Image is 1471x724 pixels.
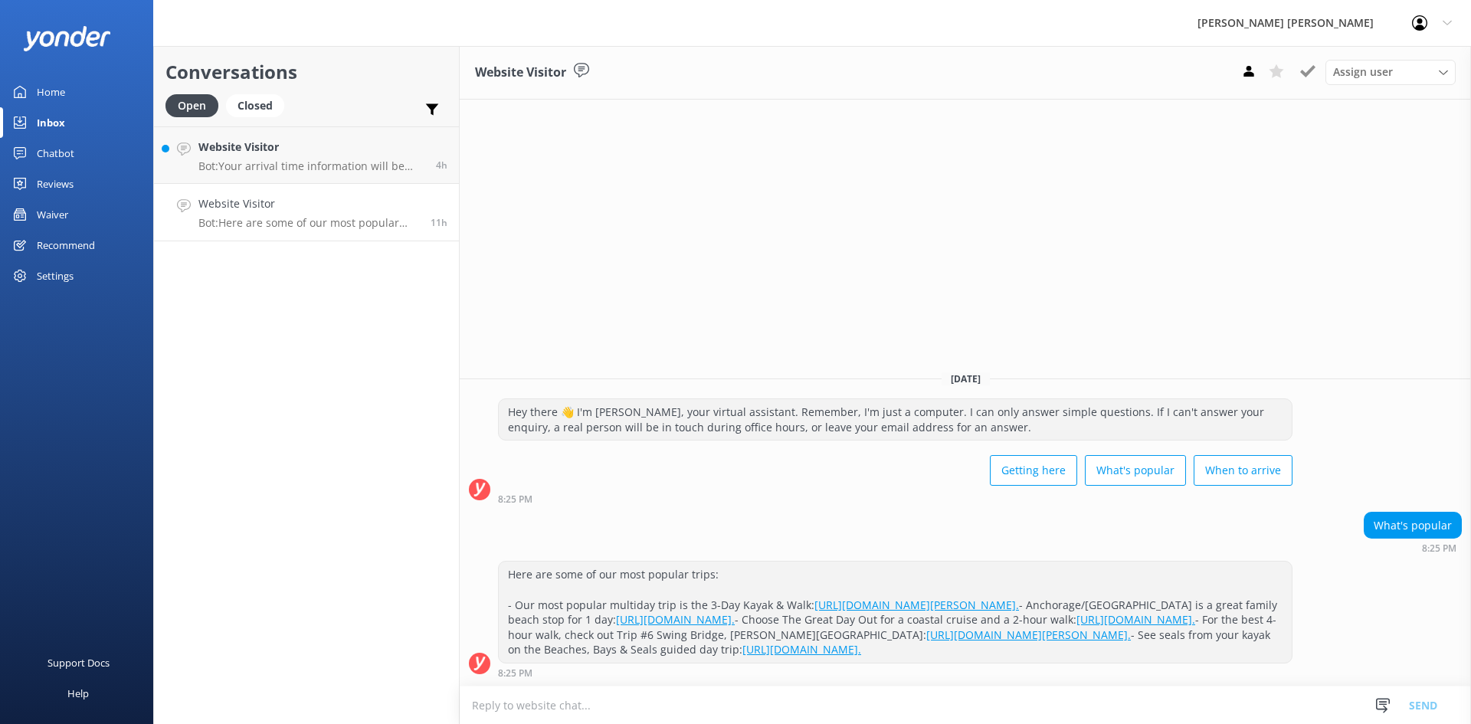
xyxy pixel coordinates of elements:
a: Website VisitorBot:Here are some of our most popular trips: - Our most popular multiday trip is t... [154,184,459,241]
button: Getting here [990,455,1077,486]
div: Open [165,94,218,117]
a: [URL][DOMAIN_NAME][PERSON_NAME]. [926,627,1131,642]
strong: 8:25 PM [498,495,532,504]
button: What's popular [1085,455,1186,486]
a: Open [165,97,226,113]
div: Chatbot [37,138,74,169]
p: Bot: Here are some of our most popular trips: - Our most popular multiday trip is the 3-Day Kayak... [198,216,419,230]
h4: Website Visitor [198,195,419,212]
img: yonder-white-logo.png [23,26,111,51]
div: Support Docs [48,647,110,678]
a: [URL][DOMAIN_NAME]. [742,642,861,657]
p: Bot: Your arrival time information will be included in your booking confirmation. We encourage al... [198,159,424,173]
div: Inbox [37,107,65,138]
div: Sep 10 2025 08:25pm (UTC +12:00) Pacific/Auckland [498,493,1292,504]
div: Hey there 👋 I'm [PERSON_NAME], your virtual assistant. Remember, I'm just a computer. I can only ... [499,399,1292,440]
div: Sep 10 2025 08:25pm (UTC +12:00) Pacific/Auckland [1364,542,1462,553]
div: Here are some of our most popular trips: - Our most popular multiday trip is the 3-Day Kayak & Wa... [499,562,1292,663]
div: Assign User [1325,60,1456,84]
a: Closed [226,97,292,113]
div: Sep 10 2025 08:25pm (UTC +12:00) Pacific/Auckland [498,667,1292,678]
h4: Website Visitor [198,139,424,156]
a: Website VisitorBot:Your arrival time information will be included in your booking confirmation. W... [154,126,459,184]
div: Reviews [37,169,74,199]
button: When to arrive [1194,455,1292,486]
h2: Conversations [165,57,447,87]
div: What's popular [1365,513,1461,539]
a: [URL][DOMAIN_NAME][PERSON_NAME]. [814,598,1019,612]
span: Sep 11 2025 03:07am (UTC +12:00) Pacific/Auckland [436,159,447,172]
span: Assign user [1333,64,1393,80]
a: [URL][DOMAIN_NAME]. [1076,612,1195,627]
strong: 8:25 PM [498,669,532,678]
div: Waiver [37,199,68,230]
div: Recommend [37,230,95,260]
h3: Website Visitor [475,63,566,83]
span: [DATE] [942,372,990,385]
span: Sep 10 2025 08:25pm (UTC +12:00) Pacific/Auckland [431,216,447,229]
div: Help [67,678,89,709]
div: Home [37,77,65,107]
div: Settings [37,260,74,291]
strong: 8:25 PM [1422,544,1456,553]
a: [URL][DOMAIN_NAME]. [616,612,735,627]
div: Closed [226,94,284,117]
